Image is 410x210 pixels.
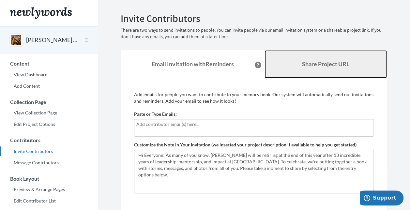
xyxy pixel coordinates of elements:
[121,27,387,40] p: There are two ways to send invitations to people. You can invite people via our email invitation ...
[0,137,98,143] h3: Contributors
[302,60,349,67] b: Share Project URL
[0,99,98,105] h3: Collection Page
[152,60,234,67] strong: Email Invitation with Reminders
[0,176,98,182] h3: Book Layout
[134,91,374,104] p: Add emails for people you want to contribute to your memory book. Our system will automatically s...
[134,111,177,117] label: Paste or Type Emails:
[121,13,387,24] h2: Invite Contributors
[134,150,374,193] textarea: Hi Everyone! As many of you know, [PERSON_NAME] will be retiring at the end of this year after 13...
[136,121,372,128] input: Add contributor email(s) here...
[0,61,98,67] h3: Content
[10,7,72,19] img: Newlywords logo
[26,36,79,44] button: [PERSON_NAME] Retirement
[134,142,357,148] label: Customize the Note in Your Invitation (we inserted your project description if available to help ...
[360,190,403,207] iframe: Opens a widget where you can chat to one of our agents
